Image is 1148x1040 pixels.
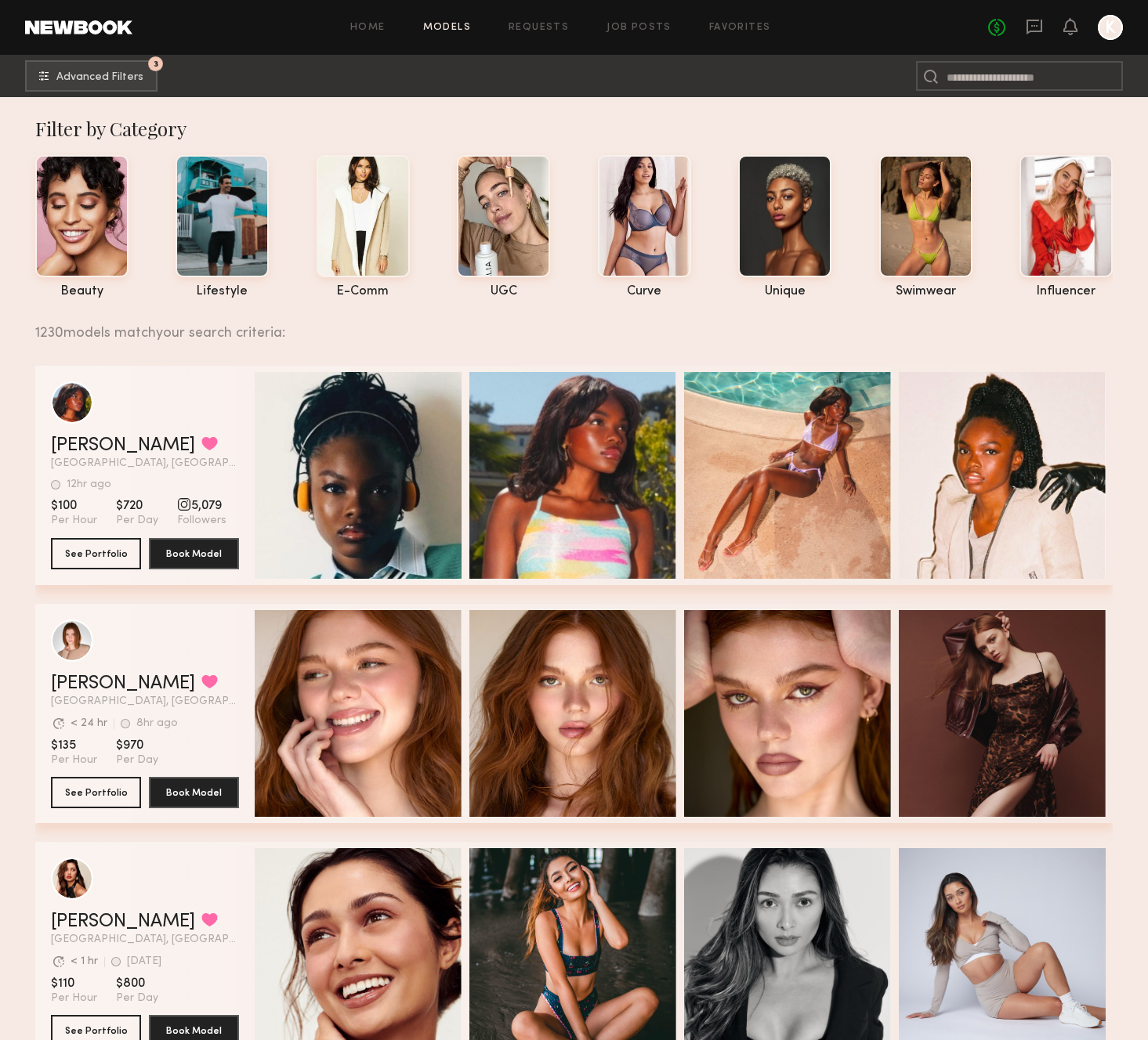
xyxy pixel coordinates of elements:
[35,285,129,298] div: beauty
[879,285,972,298] div: swimwear
[51,976,97,991] span: $110
[116,514,158,528] span: Per Day
[509,23,569,33] a: Requests
[25,60,158,92] button: 3Advanced Filters
[423,23,471,33] a: Models
[149,538,239,569] button: Book Model
[51,538,141,569] button: See Portfolio
[71,718,107,729] div: < 24 hr
[1098,15,1123,40] a: K
[35,308,1100,341] div: 1230 models match your search criteria:
[738,285,831,298] div: unique
[51,436,195,455] a: [PERSON_NAME]
[1019,285,1113,298] div: influencer
[350,23,386,33] a: Home
[177,514,226,528] span: Followers
[51,458,239,469] span: [GEOGRAPHIC_DATA], [GEOGRAPHIC_DATA]
[136,718,178,729] div: 8hr ago
[116,991,158,1006] span: Per Day
[116,976,158,991] span: $800
[154,60,158,67] span: 3
[51,934,239,945] span: [GEOGRAPHIC_DATA], [GEOGRAPHIC_DATA]
[35,116,1113,141] div: Filter by Category
[56,72,143,83] span: Advanced Filters
[457,285,550,298] div: UGC
[317,285,410,298] div: e-comm
[51,498,97,514] span: $100
[51,753,97,767] span: Per Hour
[177,498,226,514] span: 5,079
[598,285,691,298] div: curve
[51,696,239,707] span: [GEOGRAPHIC_DATA], [GEOGRAPHIC_DATA]
[51,674,195,693] a: [PERSON_NAME]
[149,777,239,808] button: Book Model
[71,956,98,967] div: < 1 hr
[709,23,771,33] a: Favorites
[51,777,141,808] button: See Portfolio
[51,738,97,753] span: $135
[607,23,672,33] a: Job Posts
[51,912,195,931] a: [PERSON_NAME]
[67,479,111,490] div: 12hr ago
[116,738,158,753] span: $970
[127,956,161,967] div: [DATE]
[116,753,158,767] span: Per Day
[51,514,97,528] span: Per Hour
[176,285,269,298] div: lifestyle
[51,991,97,1006] span: Per Hour
[116,498,158,514] span: $720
